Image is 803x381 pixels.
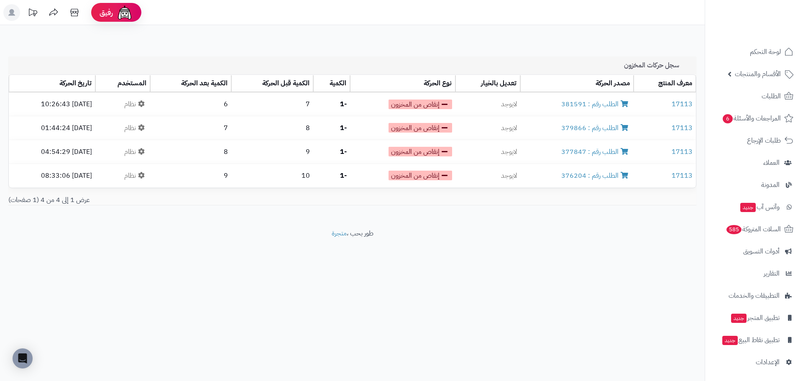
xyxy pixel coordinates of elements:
a: المدونة [710,175,798,195]
a: الطلبات [710,86,798,106]
td: 8 [231,116,314,140]
span: إنقاص من المخزون [389,171,452,180]
a: الطلب رقم : 376204 [561,171,630,181]
span: إنقاص من المخزون [389,100,452,109]
span: المراجعات والأسئلة [722,113,781,124]
td: 7 [150,116,231,140]
span: نظام [124,147,147,157]
strong: -1 [340,147,347,157]
th: الكمية [313,75,350,92]
span: تطبيق المتجر [730,312,780,324]
img: logo-2.png [746,23,795,41]
th: مصدر الحركة [520,75,634,92]
a: وآتس آبجديد [710,197,798,217]
h3: سجل حركات المخزون [624,61,690,69]
a: التطبيقات والخدمات [710,286,798,306]
a: الإعدادات [710,352,798,372]
strong: -1 [340,171,347,181]
span: أدوات التسويق [743,245,780,257]
th: تعديل بالخيار [455,75,520,92]
a: تحديثات المنصة [22,4,43,23]
span: تطبيق نقاط البيع [721,334,780,346]
span: لايوجد [501,147,517,157]
a: 17113 [672,99,693,109]
a: الطلب رقم : 381591 [561,99,630,109]
a: 17113 [672,147,693,157]
td: 10 [231,164,314,187]
span: نظام [124,99,147,109]
span: لايوجد [501,123,517,133]
strong: -1 [340,123,347,133]
a: 17113 [672,123,693,133]
a: 17113 [672,171,693,181]
div: عرض 1 إلى 4 من 4 (1 صفحات) [2,195,353,205]
span: جديد [731,314,747,323]
span: إنقاص من المخزون [389,147,452,156]
span: التقارير [764,268,780,279]
a: السلات المتروكة585 [710,219,798,239]
a: طلبات الإرجاع [710,130,798,151]
span: نظام [124,123,147,133]
strong: -1 [340,99,347,109]
td: 9 [150,164,231,187]
span: المدونة [761,179,780,191]
span: لايوجد [501,99,517,109]
span: لوحة التحكم [750,46,781,58]
th: تاريخ الحركة [9,75,95,92]
small: [DATE] 01:44:24 [41,123,92,133]
span: الإعدادات [756,356,780,368]
span: التطبيقات والخدمات [729,290,780,302]
span: السلات المتروكة [726,223,781,235]
a: العملاء [710,153,798,173]
small: [DATE] 04:54:29 [41,147,92,157]
th: الكمية قبل الحركة [231,75,314,92]
td: 6 [150,93,231,116]
span: الطلبات [762,90,781,102]
td: 8 [150,140,231,164]
a: أدوات التسويق [710,241,798,261]
a: الطلب رقم : 379866 [561,123,630,133]
img: ai-face.png [116,4,133,21]
span: طلبات الإرجاع [747,135,781,146]
th: المستخدم [95,75,150,92]
td: 9 [231,140,314,164]
span: 6 [723,114,733,123]
a: الطلب رقم : 377847 [561,147,630,157]
th: نوع الحركة [350,75,455,92]
a: متجرة [332,228,347,238]
small: [DATE] 08:33:06 [41,171,92,181]
a: تطبيق المتجرجديد [710,308,798,328]
span: العملاء [763,157,780,169]
span: لايوجد [501,171,517,181]
a: التقارير [710,263,798,284]
small: [DATE] 10:26:43 [41,99,92,109]
span: جديد [722,336,738,345]
th: معرف المنتج [634,75,696,92]
a: لوحة التحكم [710,42,798,62]
span: إنقاص من المخزون [389,123,452,133]
span: رفيق [100,8,113,18]
a: تطبيق نقاط البيعجديد [710,330,798,350]
span: 585 [726,225,742,234]
span: الأقسام والمنتجات [735,68,781,80]
span: وآتس آب [739,201,780,213]
td: 7 [231,93,314,116]
a: المراجعات والأسئلة6 [710,108,798,128]
span: نظام [124,171,147,181]
span: جديد [740,203,756,212]
th: الكمية بعد الحركة [150,75,231,92]
div: Open Intercom Messenger [13,348,33,368]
